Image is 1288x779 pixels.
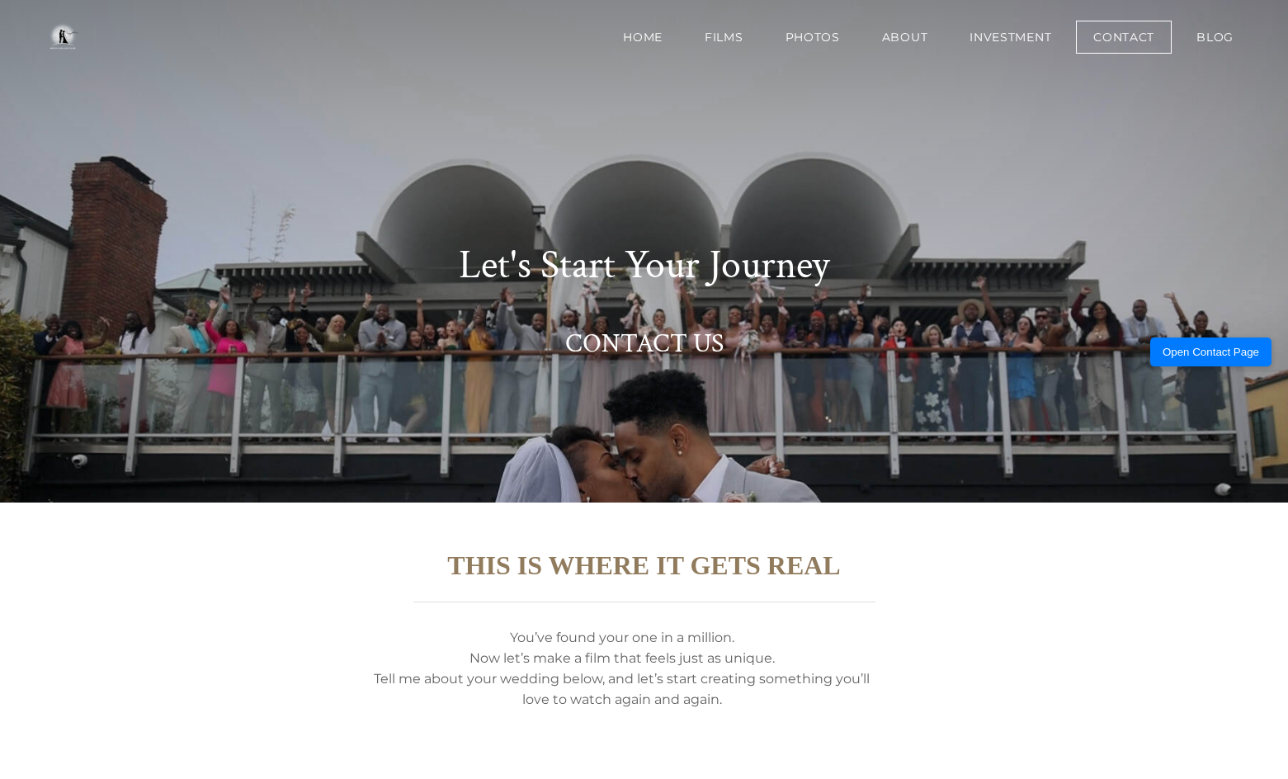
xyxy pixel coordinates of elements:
a: Home [606,21,680,54]
button: Open Contact Page [1150,338,1271,366]
img: One in a Million Films | Los Angeles Wedding Videographer [33,21,92,54]
a: Films [687,21,761,54]
span: You’ve found your one in a million. [510,630,734,645]
font: CONTACT US [565,327,724,361]
a: About [865,21,946,54]
span: Now let’s make a film that feels just as unique. [469,650,775,666]
font: This is Where It Gets Real [447,550,840,580]
a: BLOG [1179,21,1251,54]
a: Photos [768,21,857,54]
span: ​Tell me about your wedding below, and let’s start creating something you’ll love to watch again ... [374,671,870,707]
a: Investment [952,21,1069,54]
font: Let's Start Your Journey [459,239,829,291]
a: Contact [1076,21,1172,54]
